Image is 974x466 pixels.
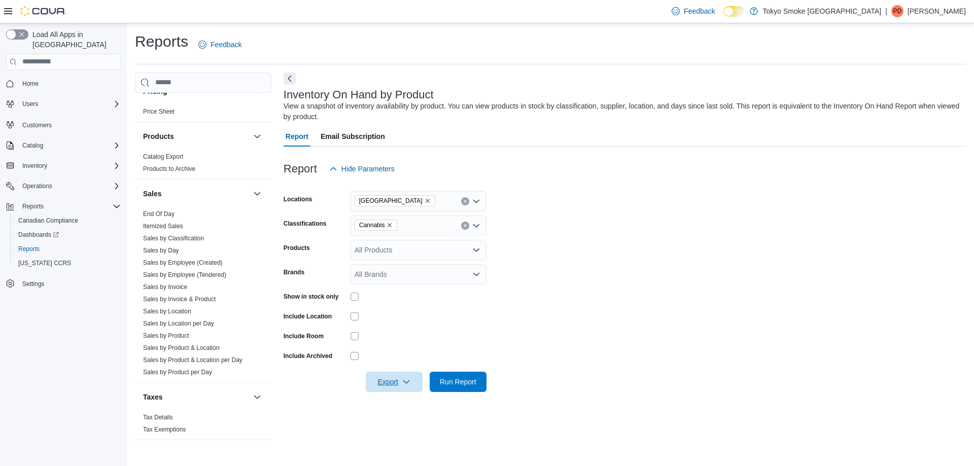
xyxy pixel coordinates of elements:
[14,214,82,227] a: Canadian Compliance
[143,307,191,315] span: Sales by Location
[211,40,241,50] span: Feedback
[14,243,44,255] a: Reports
[143,165,195,172] a: Products to Archive
[143,108,175,115] a: Price Sheet
[18,245,40,253] span: Reports
[10,256,125,270] button: [US_STATE] CCRS
[684,6,715,16] span: Feedback
[18,139,121,152] span: Catalog
[135,411,271,440] div: Taxes
[14,243,121,255] span: Reports
[143,271,226,278] a: Sales by Employee (Tendered)
[143,247,179,254] a: Sales by Day
[143,425,186,434] span: Tax Exemptions
[2,138,125,153] button: Catalog
[22,141,43,150] span: Catalog
[2,76,125,91] button: Home
[284,163,317,175] h3: Report
[20,6,66,16] img: Cova
[461,197,469,205] button: Clear input
[355,220,398,231] span: Cannabis
[143,319,214,328] span: Sales by Location per Day
[2,97,125,111] button: Users
[22,162,47,170] span: Inventory
[143,107,175,116] span: Price Sheet
[18,259,71,267] span: [US_STATE] CCRS
[143,295,216,303] span: Sales by Invoice & Product
[472,222,480,230] button: Open list of options
[763,5,882,17] p: Tokyo Smoke [GEOGRAPHIC_DATA]
[341,164,395,174] span: Hide Parameters
[891,5,903,17] div: Peter Doerpinghaus
[668,1,719,21] a: Feedback
[18,217,78,225] span: Canadian Compliance
[143,271,226,279] span: Sales by Employee (Tendered)
[908,5,966,17] p: [PERSON_NAME]
[284,73,296,85] button: Next
[14,229,121,241] span: Dashboards
[143,413,173,421] span: Tax Details
[143,246,179,255] span: Sales by Day
[251,130,263,142] button: Products
[14,257,121,269] span: Washington CCRS
[18,118,121,131] span: Customers
[10,213,125,228] button: Canadian Compliance
[2,117,125,132] button: Customers
[18,180,56,192] button: Operations
[284,293,339,301] label: Show in stock only
[143,259,223,267] span: Sales by Employee (Created)
[22,100,38,108] span: Users
[22,202,44,210] span: Reports
[18,77,121,90] span: Home
[143,153,183,161] span: Catalog Export
[143,189,162,199] h3: Sales
[143,223,183,230] a: Itemized Sales
[143,210,175,218] span: End Of Day
[284,195,312,203] label: Locations
[2,199,125,213] button: Reports
[22,80,39,88] span: Home
[143,259,223,266] a: Sales by Employee (Created)
[472,197,480,205] button: Open list of options
[143,414,173,421] a: Tax Details
[284,89,434,101] h3: Inventory On Hand by Product
[2,159,125,173] button: Inventory
[251,85,263,97] button: Pricing
[2,179,125,193] button: Operations
[18,160,121,172] span: Inventory
[143,283,187,291] a: Sales by Invoice
[430,372,486,392] button: Run Report
[18,160,51,172] button: Inventory
[284,332,324,340] label: Include Room
[359,196,423,206] span: [GEOGRAPHIC_DATA]
[440,377,476,387] span: Run Report
[143,165,195,173] span: Products to Archive
[143,235,204,242] a: Sales by Classification
[135,151,271,179] div: Products
[6,72,121,317] nav: Complex example
[18,78,43,90] a: Home
[359,220,385,230] span: Cannabis
[355,195,435,206] span: Thunder Bay Memorial
[251,188,263,200] button: Sales
[18,98,42,110] button: Users
[286,126,308,147] span: Report
[143,368,212,376] span: Sales by Product per Day
[325,159,399,179] button: Hide Parameters
[284,312,332,320] label: Include Location
[425,198,431,204] button: Remove Thunder Bay Memorial from selection in this group
[14,257,75,269] a: [US_STATE] CCRS
[143,344,220,352] span: Sales by Product & Location
[143,356,242,364] span: Sales by Product & Location per Day
[18,139,47,152] button: Catalog
[10,228,125,242] a: Dashboards
[372,372,416,392] span: Export
[251,391,263,403] button: Taxes
[18,98,121,110] span: Users
[22,280,44,288] span: Settings
[472,246,480,254] button: Open list of options
[893,5,902,17] span: PD
[135,31,188,52] h1: Reports
[18,119,56,131] a: Customers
